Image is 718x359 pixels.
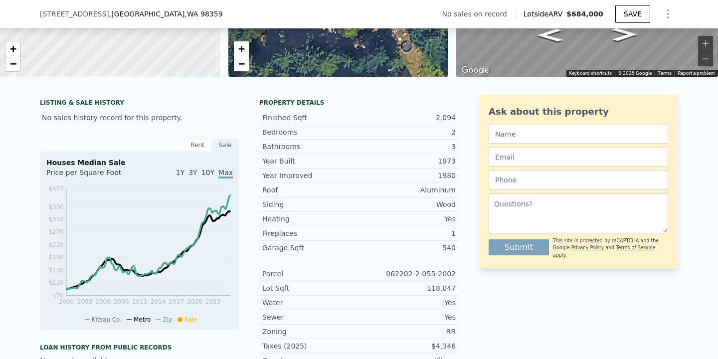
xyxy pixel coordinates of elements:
[234,41,249,56] a: Zoom in
[109,9,223,19] span: , [GEOGRAPHIC_DATA]
[184,10,222,18] span: , WA 98359
[211,139,239,152] div: Sale
[359,185,456,195] div: Aluminum
[459,64,492,77] a: Open this area in Google Maps (opens a new window)
[262,283,359,293] div: Lot Sqft
[234,56,249,71] a: Zoom out
[48,203,64,210] tspan: $350
[46,168,140,183] div: Price per Square Foot
[151,298,166,305] tspan: 2014
[359,171,456,180] div: 1980
[359,142,456,152] div: 3
[5,41,20,56] a: Zoom in
[218,169,233,179] span: Max
[48,216,64,223] tspan: $310
[359,341,456,351] div: $4,346
[262,185,359,195] div: Roof
[616,245,655,250] a: Terms of Service
[48,241,64,248] tspan: $230
[262,171,359,180] div: Year Improved
[176,169,184,177] span: 1Y
[262,156,359,166] div: Year Built
[553,237,668,259] div: This site is protected by reCAPTCHA and the Google and apply.
[618,70,652,76] span: © 2025 Google
[262,142,359,152] div: Bathrooms
[359,127,456,137] div: 2
[238,42,244,55] span: +
[615,5,650,23] button: SAVE
[359,283,456,293] div: 118,047
[77,298,93,305] tspan: 2003
[262,228,359,238] div: Fireplaces
[262,127,359,137] div: Bedrooms
[52,292,64,299] tspan: $70
[489,105,668,119] div: Ask about this property
[359,243,456,253] div: 540
[359,312,456,322] div: Yes
[48,185,64,192] tspan: $407
[48,267,64,274] tspan: $150
[205,298,221,305] tspan: 2023
[262,214,359,224] div: Heating
[188,169,197,177] span: 3Y
[262,199,359,209] div: Siding
[262,298,359,308] div: Water
[163,316,172,323] span: Zip
[566,10,603,18] span: $684,000
[132,298,148,305] tspan: 2011
[524,9,566,19] span: Lotside ARV
[201,169,214,177] span: 10Y
[442,9,515,19] div: No sales on record
[359,269,456,279] div: 062202-2-055-2002
[262,327,359,337] div: Zoning
[658,4,678,24] button: Show Options
[527,25,573,45] path: Go North, Bandix Rd SE
[262,312,359,322] div: Sewer
[134,316,151,323] span: Metro
[40,9,109,19] span: [STREET_ADDRESS]
[359,113,456,123] div: 2,094
[10,42,16,55] span: +
[48,254,64,261] tspan: $190
[92,316,122,323] span: Kitsap Co.
[601,25,648,44] path: Go South, Bandix Rd SE
[359,298,456,308] div: Yes
[40,344,239,352] div: Loan history from public records
[359,156,456,166] div: 1973
[262,269,359,279] div: Parcel
[10,57,16,70] span: −
[489,125,668,144] input: Name
[5,56,20,71] a: Zoom out
[678,70,715,76] a: Report a problem
[698,36,713,51] button: Zoom in
[262,243,359,253] div: Garage Sqft
[698,51,713,66] button: Zoom out
[489,239,549,255] button: Submit
[59,298,74,305] tspan: 2000
[46,158,233,168] div: Houses Median Sale
[262,341,359,351] div: Taxes (2025)
[459,64,492,77] img: Google
[359,228,456,238] div: 1
[95,298,111,305] tspan: 2006
[187,298,202,305] tspan: 2020
[40,109,239,127] div: No sales history record for this property.
[183,139,211,152] div: Rent
[489,148,668,167] input: Email
[48,228,64,235] tspan: $270
[262,113,359,123] div: Finished Sqft
[569,70,612,77] button: Keyboard shortcuts
[238,57,244,70] span: −
[184,316,197,323] span: Sale
[359,327,456,337] div: RR
[359,214,456,224] div: Yes
[114,298,129,305] tspan: 2008
[48,279,64,286] tspan: $110
[169,298,184,305] tspan: 2017
[571,245,604,250] a: Privacy Policy
[489,171,668,189] input: Phone
[359,199,456,209] div: Wood
[658,70,672,76] a: Terms (opens in new tab)
[40,99,239,109] div: LISTING & SALE HISTORY
[259,99,459,107] div: Property details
